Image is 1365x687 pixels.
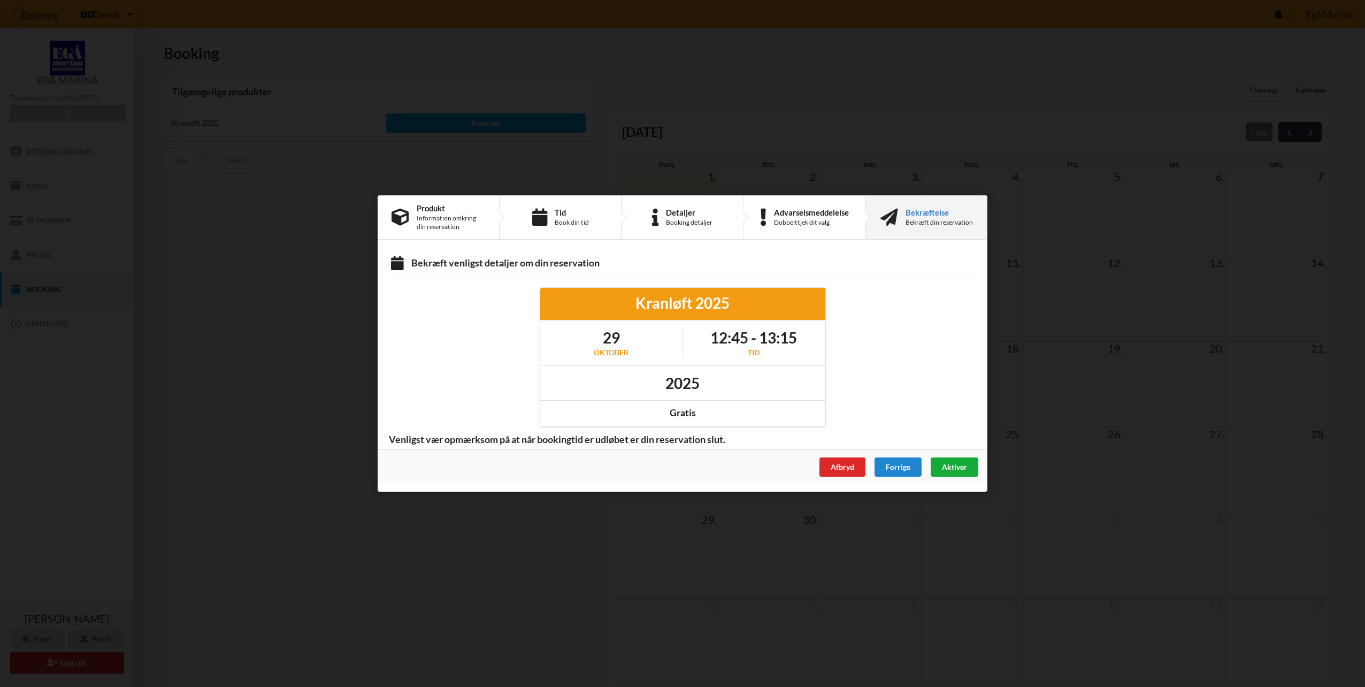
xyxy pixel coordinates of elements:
[594,347,628,358] div: oktober
[548,407,818,419] div: Gratis
[666,218,712,227] div: Booking detaljer
[417,214,485,231] div: Information omkring din reservation
[555,218,589,227] div: Book din tid
[710,328,797,347] h1: 12:45 - 13:15
[666,208,712,217] div: Detaljer
[774,218,849,227] div: Dobbelttjek dit valg
[548,293,818,312] div: Kranløft 2025
[906,218,973,227] div: Bekræft din reservation
[555,208,589,217] div: Tid
[594,328,628,347] h1: 29
[906,208,973,217] div: Bekræftelse
[819,457,865,477] div: Afbryd
[710,347,797,358] div: Tid
[665,373,700,393] h1: 2025
[875,457,922,477] div: Forrige
[381,433,733,446] span: Venligst vær opmærksom på at når bookingtid er udløbet er din reservation slut.
[417,204,485,212] div: Produkt
[389,257,976,271] div: Bekræft venligst detaljer om din reservation
[774,208,849,217] div: Advarselsmeddelelse
[942,462,967,471] span: Aktiver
